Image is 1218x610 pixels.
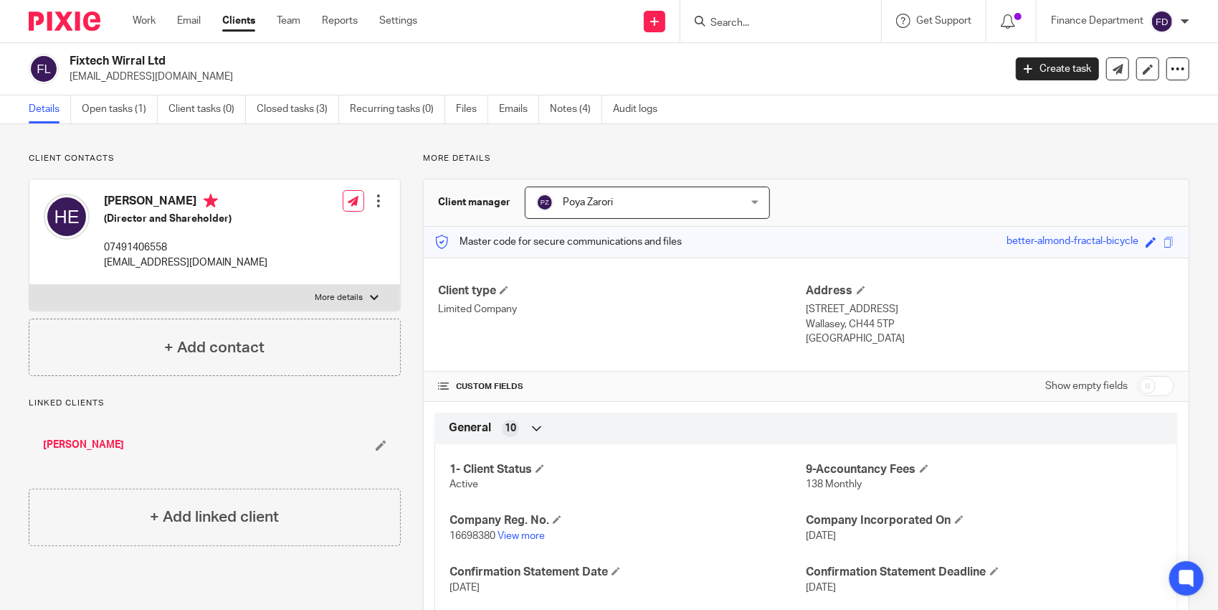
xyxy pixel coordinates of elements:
span: Poya Zarori [563,197,613,207]
h4: Company Reg. No. [449,513,806,528]
a: Notes (4) [550,95,602,123]
img: svg%3E [1151,10,1174,33]
h4: Address [807,283,1174,299]
p: Wallasey, CH44 5TP [807,317,1174,332]
p: More details [315,292,363,304]
p: Limited Company [438,302,806,316]
p: 07491406558 [104,240,267,255]
h4: 1- Client Status [449,462,806,477]
span: General [449,421,491,436]
input: Search [709,17,838,30]
h4: + Add contact [164,337,265,359]
h2: Fixtech Wirral Ltd [70,54,809,69]
h4: Client type [438,283,806,299]
h4: [PERSON_NAME] [104,194,267,212]
a: Open tasks (1) [82,95,158,123]
a: Settings [379,14,417,28]
p: Client contacts [29,153,401,164]
span: 10 [505,421,516,436]
a: Emails [499,95,539,123]
span: Active [449,479,478,489]
a: Client tasks (0) [168,95,246,123]
h4: + Add linked client [150,506,279,528]
p: [STREET_ADDRESS] [807,302,1174,316]
span: [DATE] [449,583,480,593]
a: Recurring tasks (0) [350,95,445,123]
h4: CUSTOM FIELDS [438,381,806,393]
h4: 9-Accountancy Fees [807,462,1163,477]
span: 138 Monthly [807,479,862,489]
span: [DATE] [807,531,837,541]
a: Work [133,14,156,28]
p: Linked clients [29,398,401,409]
label: Show empty fields [1045,379,1128,393]
a: Create task [1016,57,1099,80]
h4: Confirmation Statement Date [449,565,806,580]
a: Audit logs [613,95,668,123]
a: Closed tasks (3) [257,95,339,123]
div: better-almond-fractal-bicycle [1007,234,1138,250]
h4: Company Incorporated On [807,513,1163,528]
p: [GEOGRAPHIC_DATA] [807,332,1174,346]
span: Get Support [916,16,971,26]
p: More details [423,153,1189,164]
img: svg%3E [29,54,59,84]
a: Team [277,14,300,28]
a: Email [177,14,201,28]
img: svg%3E [536,194,553,211]
a: Clients [222,14,255,28]
a: Details [29,95,71,123]
img: svg%3E [44,194,90,240]
h4: Confirmation Statement Deadline [807,565,1163,580]
p: [EMAIL_ADDRESS][DOMAIN_NAME] [70,70,994,84]
i: Primary [204,194,218,208]
a: [PERSON_NAME] [43,438,124,452]
h5: (Director and Shareholder) [104,212,267,226]
a: Reports [322,14,358,28]
p: [EMAIL_ADDRESS][DOMAIN_NAME] [104,255,267,270]
a: View more [498,531,545,541]
a: Files [456,95,488,123]
span: 16698380 [449,531,495,541]
img: Pixie [29,11,100,31]
p: Finance Department [1051,14,1143,28]
h3: Client manager [438,195,510,210]
p: Master code for secure communications and files [434,235,682,249]
span: [DATE] [807,583,837,593]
